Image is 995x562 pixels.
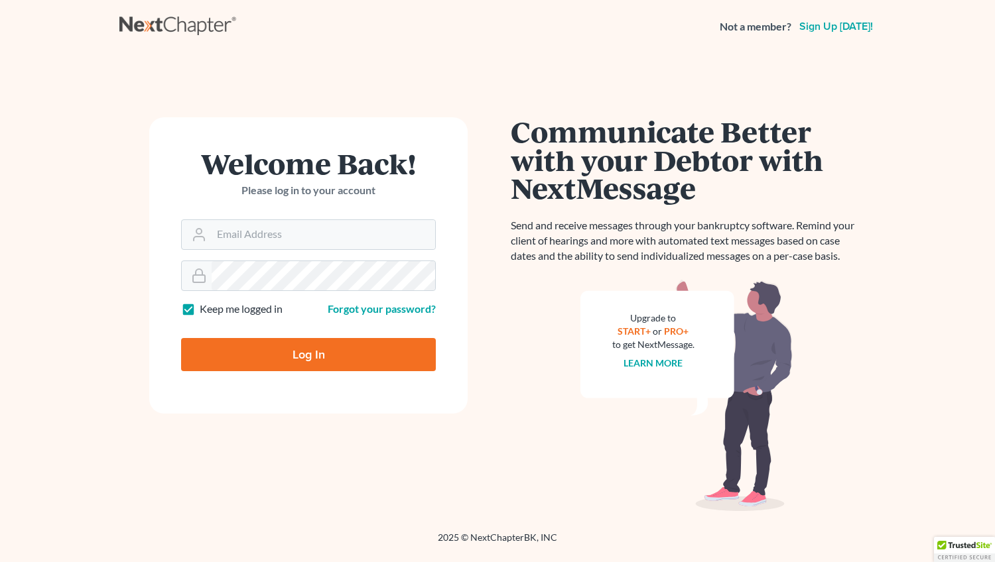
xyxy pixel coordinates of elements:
[181,338,436,371] input: Log In
[665,325,689,337] a: PRO+
[212,220,435,249] input: Email Address
[119,531,876,555] div: 2025 © NextChapterBK, INC
[181,183,436,198] p: Please log in to your account
[511,218,862,264] p: Send and receive messages through your bankruptcy software. Remind your client of hearings and mo...
[934,537,995,562] div: TrustedSite Certified
[653,325,663,337] span: or
[580,280,793,512] img: nextmessage_bg-59042aed3d76b12b5cd301f8e5b87938c9018125f34e5fa2b7a6b67550977c72.svg
[618,325,651,337] a: START+
[720,19,791,34] strong: Not a member?
[612,338,695,351] div: to get NextMessage.
[328,302,436,315] a: Forgot your password?
[511,117,862,202] h1: Communicate Better with your Debtor with NextMessage
[797,21,876,32] a: Sign up [DATE]!
[612,311,695,325] div: Upgrade to
[181,149,436,178] h1: Welcome Back!
[624,357,683,368] a: Learn more
[200,302,283,317] label: Keep me logged in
